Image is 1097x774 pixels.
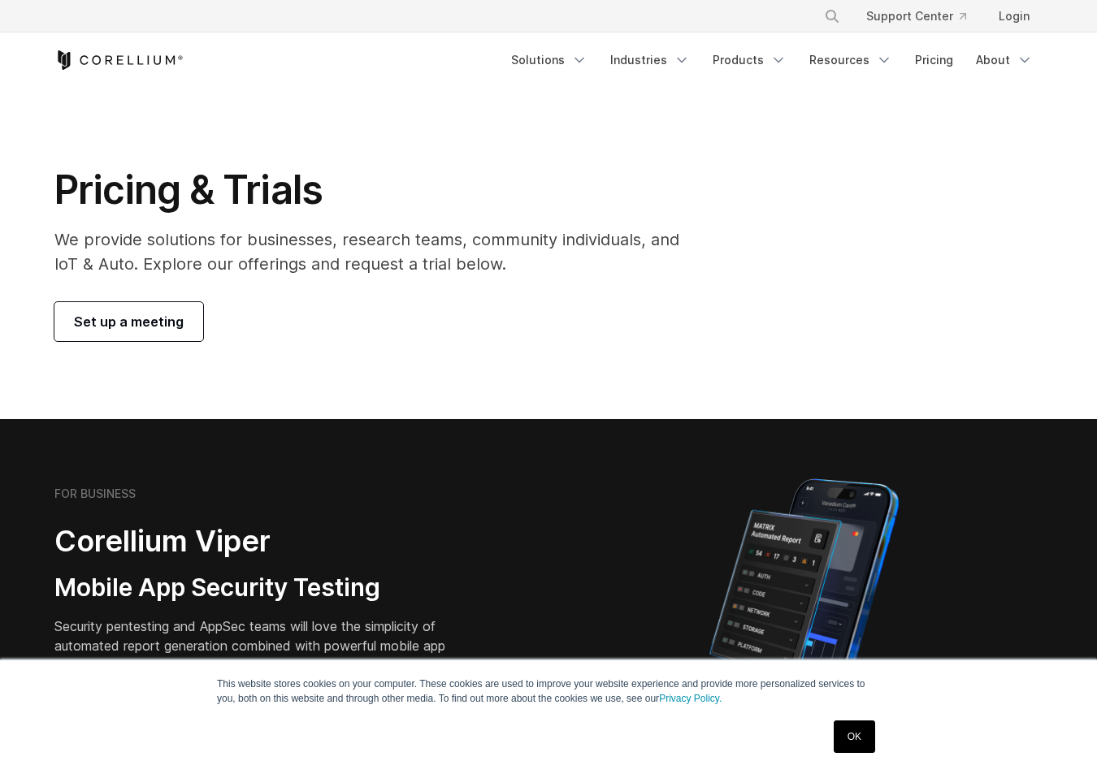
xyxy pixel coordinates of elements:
[659,693,722,704] a: Privacy Policy.
[54,166,702,214] h1: Pricing & Trials
[54,616,470,675] p: Security pentesting and AppSec teams will love the simplicity of automated report generation comb...
[853,2,979,31] a: Support Center
[501,45,597,75] a: Solutions
[217,677,880,706] p: This website stores cookies on your computer. These cookies are used to improve your website expe...
[54,227,702,276] p: We provide solutions for businesses, research teams, community individuals, and IoT & Auto. Explo...
[703,45,796,75] a: Products
[834,720,875,753] a: OK
[817,2,847,31] button: Search
[54,573,470,603] h3: Mobile App Security Testing
[800,45,902,75] a: Resources
[74,312,184,331] span: Set up a meeting
[804,2,1043,31] div: Navigation Menu
[501,45,1043,75] div: Navigation Menu
[54,486,136,501] h6: FOR BUSINESS
[682,471,926,755] img: Corellium MATRIX automated report on iPhone showing app vulnerability test results across securit...
[54,302,203,341] a: Set up a meeting
[966,45,1043,75] a: About
[54,50,184,70] a: Corellium Home
[905,45,963,75] a: Pricing
[601,45,700,75] a: Industries
[54,523,470,560] h2: Corellium Viper
[986,2,1043,31] a: Login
